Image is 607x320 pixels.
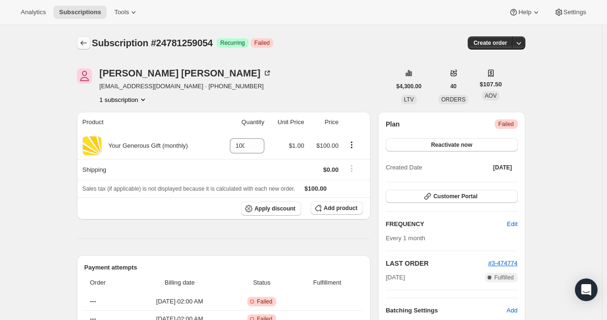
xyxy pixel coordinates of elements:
[304,185,327,192] span: $100.00
[344,163,359,174] button: Shipping actions
[518,8,531,16] span: Help
[133,278,227,287] span: Billing date
[386,138,517,152] button: Reactivate now
[109,6,144,19] button: Tools
[100,68,272,78] div: [PERSON_NAME] [PERSON_NAME]
[564,8,586,16] span: Settings
[473,39,507,47] span: Create order
[257,298,272,305] span: Failed
[220,39,245,47] span: Recurring
[575,278,598,301] div: Open Intercom Messenger
[289,142,304,149] span: $1.00
[324,204,357,212] span: Add product
[480,80,502,89] span: $107.50
[77,112,218,133] th: Product
[92,38,213,48] span: Subscription #24781259054
[386,273,405,282] span: [DATE]
[498,120,514,128] span: Failed
[507,219,517,229] span: Edit
[391,80,427,93] button: $4,300.00
[488,161,518,174] button: [DATE]
[267,112,307,133] th: Unit Price
[101,141,188,151] div: Your Generous Gift (monthly)
[218,112,267,133] th: Quantity
[386,119,400,129] h2: Plan
[133,297,227,306] span: [DATE] · 02:00 AM
[433,193,477,200] span: Customer Portal
[307,112,341,133] th: Price
[386,163,422,172] span: Created Date
[77,36,90,50] button: Subscriptions
[90,298,96,305] span: ---
[488,259,517,268] button: #3-474774
[501,217,523,232] button: Edit
[77,159,218,180] th: Shipping
[485,93,497,99] span: AOV
[15,6,51,19] button: Analytics
[84,263,363,272] h2: Payment attempts
[232,278,291,287] span: Status
[297,278,357,287] span: Fulfillment
[386,219,507,229] h2: FREQUENCY
[494,274,514,281] span: Fulfilled
[503,6,546,19] button: Help
[254,39,270,47] span: Failed
[493,164,512,171] span: [DATE]
[468,36,513,50] button: Create order
[323,166,339,173] span: $0.00
[59,8,101,16] span: Subscriptions
[21,8,46,16] span: Analytics
[77,68,92,84] span: Jeff Warga
[316,142,338,149] span: $100.00
[100,82,272,91] span: [EMAIL_ADDRESS][DOMAIN_NAME] · [PHONE_NUMBER]
[386,259,488,268] h2: LAST ORDER
[431,141,472,149] span: Reactivate now
[506,306,517,315] span: Add
[84,272,130,293] th: Order
[100,95,148,104] button: Product actions
[53,6,107,19] button: Subscriptions
[396,83,422,90] span: $4,300.00
[83,136,101,155] img: product img
[83,185,295,192] span: Sales tax (if applicable) is not displayed because it is calculated with each new order.
[114,8,129,16] span: Tools
[386,306,506,315] h6: Batching Settings
[450,83,456,90] span: 40
[254,205,295,212] span: Apply discount
[501,303,523,318] button: Add
[241,202,301,216] button: Apply discount
[311,202,363,215] button: Add product
[386,190,517,203] button: Customer Portal
[488,260,517,267] a: #3-474774
[548,6,592,19] button: Settings
[445,80,462,93] button: 40
[404,96,414,103] span: LTV
[386,235,425,242] span: Every 1 month
[344,140,359,150] button: Product actions
[441,96,465,103] span: ORDERS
